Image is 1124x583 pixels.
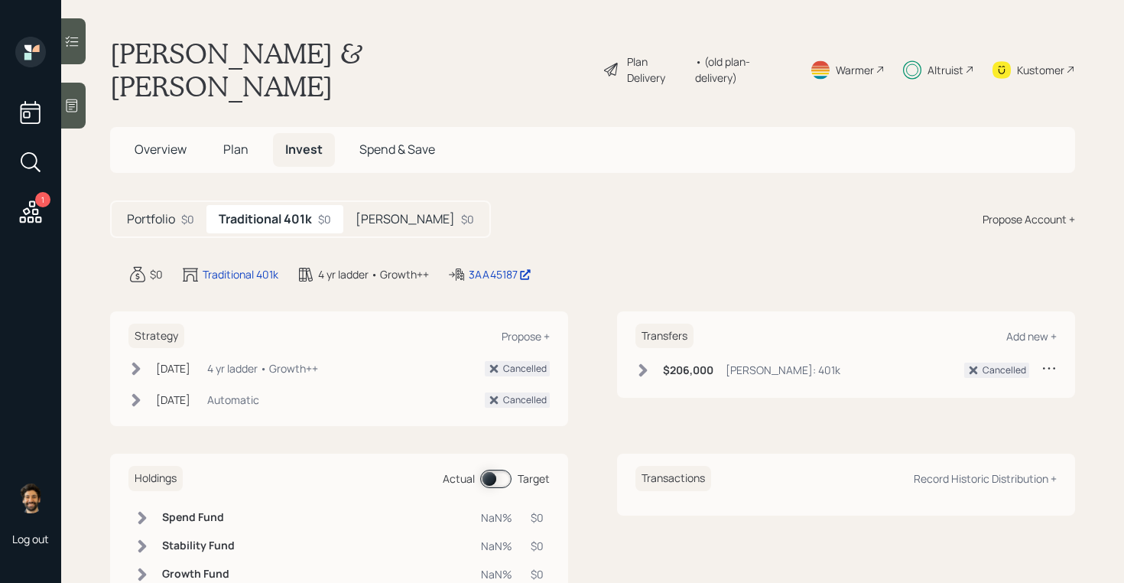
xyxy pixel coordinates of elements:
[359,141,435,158] span: Spend & Save
[1017,62,1064,78] div: Kustomer
[203,266,278,282] div: Traditional 401k
[983,211,1075,227] div: Propose Account +
[518,471,550,487] div: Target
[128,324,184,349] h6: Strategy
[285,141,323,158] span: Invest
[531,566,544,582] div: $0
[219,212,312,226] h5: Traditional 401k
[35,192,50,207] div: 1
[162,511,235,524] h6: Spend Fund
[135,141,187,158] span: Overview
[443,471,475,487] div: Actual
[635,324,694,349] h6: Transfers
[481,538,512,554] div: NaN%
[927,62,963,78] div: Altruist
[663,364,713,377] h6: $206,000
[12,532,49,546] div: Log out
[15,483,46,513] img: eric-schwartz-headshot.png
[635,466,711,491] h6: Transactions
[531,538,544,554] div: $0
[181,211,194,227] div: $0
[128,466,183,491] h6: Holdings
[983,363,1026,377] div: Cancelled
[223,141,249,158] span: Plan
[531,510,544,526] div: $0
[127,212,175,226] h5: Portfolio
[695,54,791,86] div: • (old plan-delivery)
[207,360,318,376] div: 4 yr ladder • Growth++
[627,54,687,86] div: Plan Delivery
[162,539,235,552] h6: Stability Fund
[156,360,190,376] div: [DATE]
[836,62,874,78] div: Warmer
[1006,329,1057,344] div: Add new +
[469,266,531,282] div: 3AA45187
[110,37,590,103] h1: [PERSON_NAME] & [PERSON_NAME]
[356,212,455,226] h5: [PERSON_NAME]
[726,362,840,378] div: [PERSON_NAME]: 401k
[156,392,190,408] div: [DATE]
[207,392,259,408] div: Automatic
[481,510,512,526] div: NaN%
[914,471,1057,486] div: Record Historic Distribution +
[318,211,331,227] div: $0
[162,568,235,581] h6: Growth Fund
[502,329,550,344] div: Propose +
[150,266,163,282] div: $0
[503,362,547,376] div: Cancelled
[461,211,474,227] div: $0
[503,393,547,407] div: Cancelled
[318,266,429,282] div: 4 yr ladder • Growth++
[481,566,512,582] div: NaN%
